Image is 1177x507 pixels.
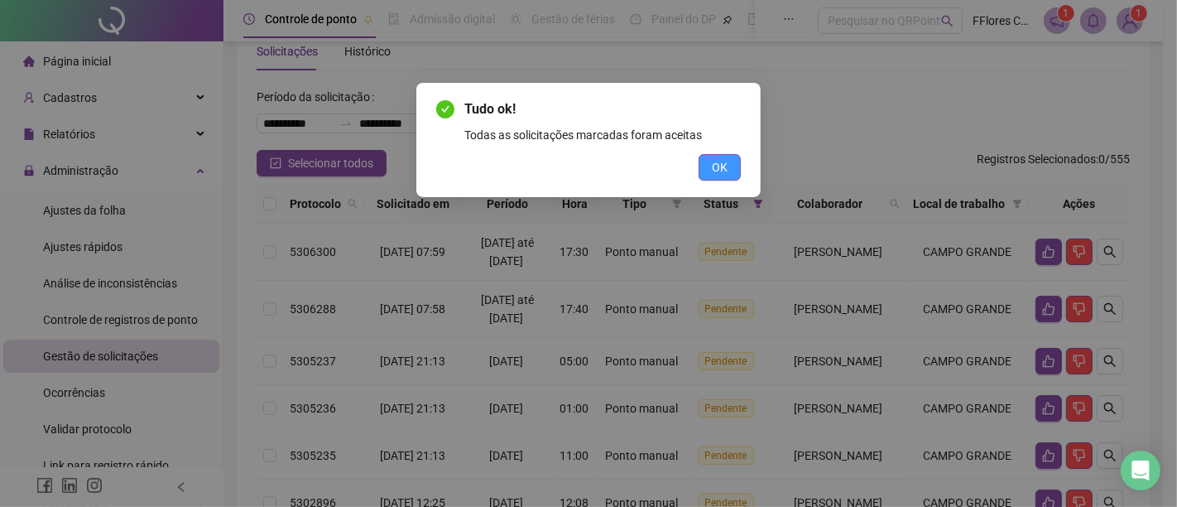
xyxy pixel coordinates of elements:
[464,126,741,144] div: Todas as solicitações marcadas foram aceitas
[464,99,741,119] span: Tudo ok!
[1121,451,1160,490] div: Open Intercom Messenger
[712,158,728,176] span: OK
[699,154,741,181] button: OK
[436,100,454,118] span: check-circle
